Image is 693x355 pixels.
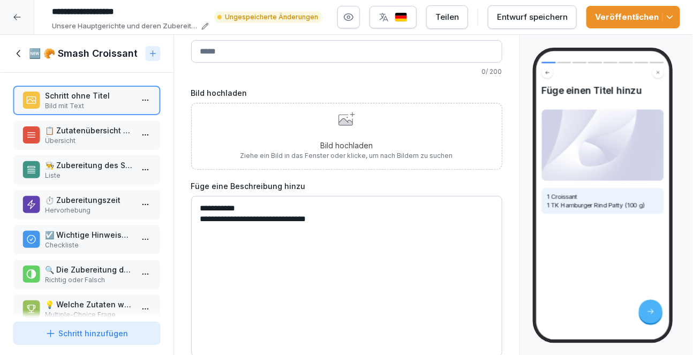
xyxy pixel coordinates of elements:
div: Schritt hinzufügen [46,328,128,339]
p: Bild hochladen [240,140,453,151]
p: 1 Croissant 1 TK Hamburger Rind Patty (100 g) [547,192,658,210]
p: Hervorhebung [45,206,133,215]
p: Schritt ohne Titel [45,90,133,101]
div: ⏱️ ZubereitungszeitHervorhebung [13,190,161,220]
p: Richtig oder Falsch [45,275,133,285]
p: 0 / 200 [191,67,502,77]
p: ☑️ Wichtige Hinweise für die Zubereitung [45,229,133,240]
p: 💡 Welche Zutaten werden für ein Smash Croissant verwendet? Wählen Sie alle zutreffenden Optionen. [45,299,133,310]
button: Veröffentlichen [586,6,680,28]
p: Unsere Hauptgerichte und deren Zubereitung. [52,21,198,32]
p: ⏱️ Zubereitungszeit [45,194,133,206]
label: Bild hochladen [191,87,502,99]
p: Ungespeicherte Änderungen [225,12,318,22]
h4: Füge einen Titel hinzu [541,85,664,97]
button: Teilen [426,5,468,29]
button: Schritt hinzufügen [13,322,161,345]
p: Ziehe ein Bild in das Fenster oder klicke, um nach Bildern zu suchen [240,151,453,161]
div: Teilen [435,11,459,23]
div: 🔍 Die Zubereitung des Croissants erfordert ein spezielles "Smash Croissant"-Programm im Rational-... [13,260,161,289]
div: ☑️ Wichtige Hinweise für die ZubereitungCheckliste [13,225,161,254]
label: Füge eine Beschreibung hinzu [191,180,502,192]
div: Schritt ohne TitelBild mit Text [13,86,161,115]
p: Checkliste [45,240,133,250]
p: 👨‍🍳 Zubereitung des Smash Croissants [45,160,133,171]
div: 📋 Zutatenübersicht für das Smash CroissantÜbersicht [13,120,161,150]
p: 🔍 Die Zubereitung des Croissants erfordert ein spezielles "Smash Croissant"-Programm im Rational-... [45,264,133,275]
div: Entwurf speichern [497,11,568,23]
div: 💡 Welche Zutaten werden für ein Smash Croissant verwendet? Wählen Sie alle zutreffenden Optionen.... [13,294,161,324]
div: Veröffentlichen [595,11,672,23]
img: de.svg [395,12,408,22]
button: Entwurf speichern [488,5,577,29]
p: 📋 Zutatenübersicht für das Smash Croissant [45,125,133,136]
div: 👨‍🍳 Zubereitung des Smash CroissantsListe [13,155,161,185]
p: Übersicht [45,136,133,146]
img: Bild und Text Vorschau [541,109,664,181]
p: Liste [45,171,133,180]
h1: 🆕 🥐 Smash Croissant [29,47,138,60]
p: Bild mit Text [45,101,133,111]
